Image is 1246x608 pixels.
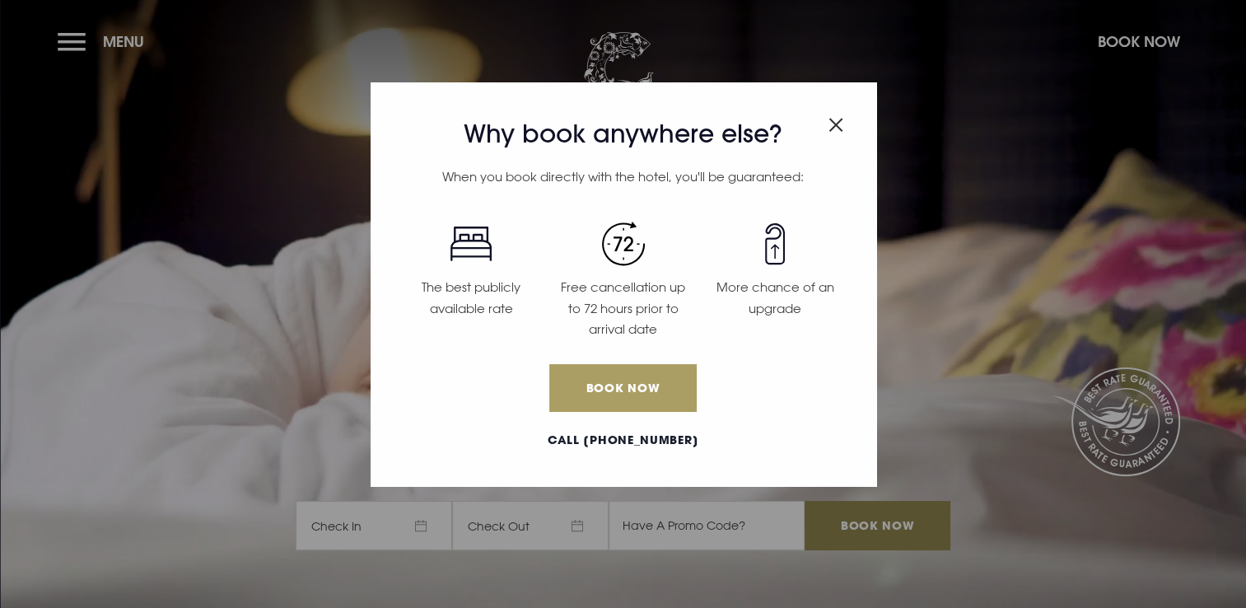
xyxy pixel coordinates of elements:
[395,432,852,449] a: Call [PHONE_NUMBER]
[395,119,852,149] h3: Why book anywhere else?
[549,364,696,412] a: Book Now
[828,109,843,135] button: Close modal
[557,277,689,340] p: Free cancellation up to 72 hours prior to arrival date
[395,166,852,188] p: When you book directly with the hotel, you'll be guaranteed:
[709,277,842,319] p: More chance of an upgrade
[405,277,538,319] p: The best publicly available rate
